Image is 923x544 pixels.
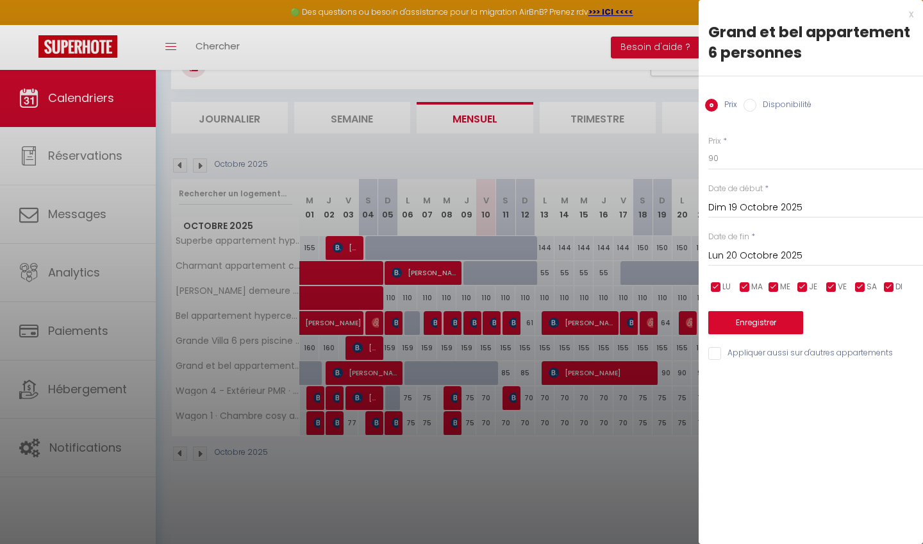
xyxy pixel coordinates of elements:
span: JE [809,281,817,293]
div: Grand et bel appartement 6 personnes [708,22,913,63]
label: Date de fin [708,231,749,243]
span: MA [751,281,763,293]
span: SA [867,281,877,293]
span: DI [895,281,902,293]
label: Date de début [708,183,763,195]
span: VE [838,281,847,293]
span: LU [722,281,731,293]
div: x [699,6,913,22]
label: Disponibilité [756,99,811,113]
label: Prix [708,135,721,148]
label: Prix [718,99,737,113]
button: Enregistrer [708,311,803,334]
span: ME [780,281,790,293]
